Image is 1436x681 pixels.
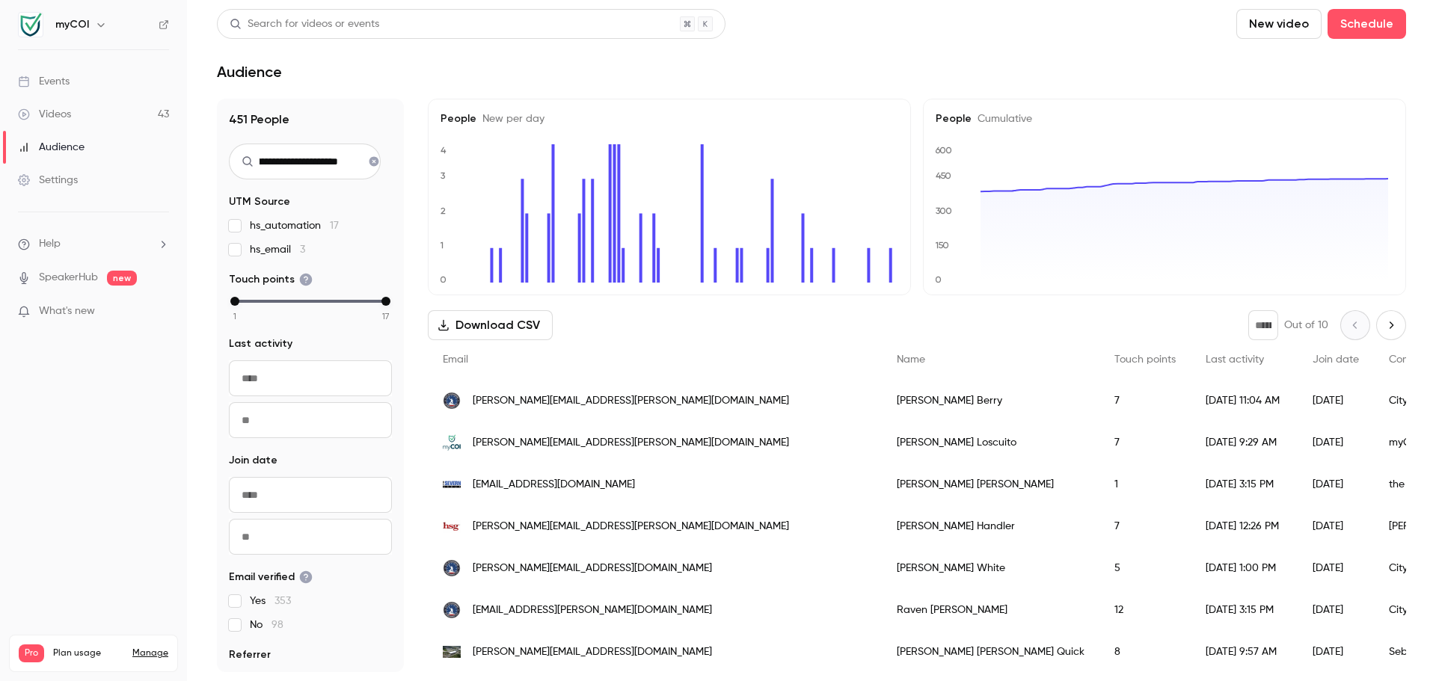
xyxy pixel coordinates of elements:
[230,297,239,306] div: min
[882,547,1099,589] div: [PERSON_NAME] White
[897,354,925,365] span: Name
[132,647,168,659] a: Manage
[229,453,277,468] span: Join date
[229,477,392,513] input: From
[443,601,461,619] img: rva.gov
[1298,547,1374,589] div: [DATE]
[229,194,290,209] span: UTM Source
[1298,380,1374,422] div: [DATE]
[362,150,386,173] button: Clear search
[882,631,1099,673] div: [PERSON_NAME] [PERSON_NAME] Quick
[250,218,339,233] span: hs_automation
[1191,422,1298,463] div: [DATE] 9:29 AM
[55,17,89,32] h6: myCOI
[473,561,712,576] span: [PERSON_NAME][EMAIL_ADDRESS][DOMAIN_NAME]
[300,244,305,255] span: 3
[1099,631,1191,673] div: 8
[39,270,98,286] a: SpeakerHub
[936,111,1393,126] h5: People
[229,570,313,585] span: Email verified
[936,170,951,181] text: 450
[882,380,1099,422] div: [PERSON_NAME] Berry
[19,13,43,37] img: myCOI
[217,63,282,81] h1: Audience
[473,519,789,534] span: [PERSON_NAME][EMAIL_ADDRESS][PERSON_NAME][DOMAIN_NAME]
[1191,589,1298,631] div: [DATE] 3:15 PM
[1114,354,1176,365] span: Touch points
[1389,354,1436,365] span: Company
[1206,354,1264,365] span: Last activity
[229,647,271,662] span: Referrer
[18,107,71,122] div: Videos
[443,354,468,365] span: Email
[1099,547,1191,589] div: 5
[233,309,236,323] span: 1
[1191,463,1298,505] div: [DATE] 3:15 PM
[107,271,137,286] span: new
[229,272,313,287] span: Touch points
[1099,422,1191,463] div: 7
[330,221,339,231] span: 17
[229,360,392,396] input: From
[1099,380,1191,422] div: 7
[1328,9,1406,39] button: Schedule
[39,303,95,319] span: What's new
[1236,9,1322,39] button: New video
[18,74,70,89] div: Events
[1191,505,1298,547] div: [DATE] 12:26 PM
[229,111,392,129] h1: 451 People
[230,16,379,32] div: Search for videos or events
[1298,631,1374,673] div: [DATE]
[53,647,123,659] span: Plan usage
[441,111,898,126] h5: People
[18,173,78,188] div: Settings
[473,393,789,409] span: [PERSON_NAME][EMAIL_ADDRESS][PERSON_NAME][DOMAIN_NAME]
[882,505,1099,547] div: [PERSON_NAME] Handler
[443,392,461,410] img: rva.gov
[935,240,949,250] text: 150
[935,274,942,285] text: 0
[440,240,444,250] text: 1
[972,114,1032,124] span: Cumulative
[882,422,1099,463] div: [PERSON_NAME] Loscuito
[443,475,461,493] img: theseverngroup.com
[473,603,712,618] span: [EMAIL_ADDRESS][PERSON_NAME][DOMAIN_NAME]
[39,236,61,252] span: Help
[382,309,390,323] span: 17
[440,274,447,285] text: 0
[1099,589,1191,631] div: 12
[274,596,291,606] span: 353
[441,206,446,216] text: 2
[473,477,635,493] span: [EMAIL_ADDRESS][DOMAIN_NAME]
[473,644,712,660] span: [PERSON_NAME][EMAIL_ADDRESS][DOMAIN_NAME]
[1191,380,1298,422] div: [DATE] 11:04 AM
[250,242,305,257] span: hs_email
[229,519,392,555] input: To
[473,435,789,451] span: [PERSON_NAME][EMAIL_ADDRESS][PERSON_NAME][DOMAIN_NAME]
[381,297,390,306] div: max
[18,236,169,252] li: help-dropdown-opener
[443,434,461,452] img: mycoitracking.com
[250,594,291,608] span: Yes
[441,170,446,181] text: 3
[1313,354,1359,365] span: Join date
[476,114,544,124] span: New per day
[19,644,44,662] span: Pro
[1298,589,1374,631] div: [DATE]
[1376,310,1406,340] button: Next page
[1298,463,1374,505] div: [DATE]
[229,402,392,438] input: To
[1191,547,1298,589] div: [DATE] 1:00 PM
[250,617,283,632] span: No
[443,517,461,535] img: herndon-group.com
[441,145,447,155] text: 4
[443,559,461,577] img: rva.gov
[1298,422,1374,463] div: [DATE]
[271,620,283,630] span: 98
[1191,631,1298,673] div: [DATE] 9:57 AM
[1298,505,1374,547] div: [DATE]
[882,463,1099,505] div: [PERSON_NAME] [PERSON_NAME]
[1099,463,1191,505] div: 1
[882,589,1099,631] div: Raven [PERSON_NAME]
[1284,318,1328,333] p: Out of 10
